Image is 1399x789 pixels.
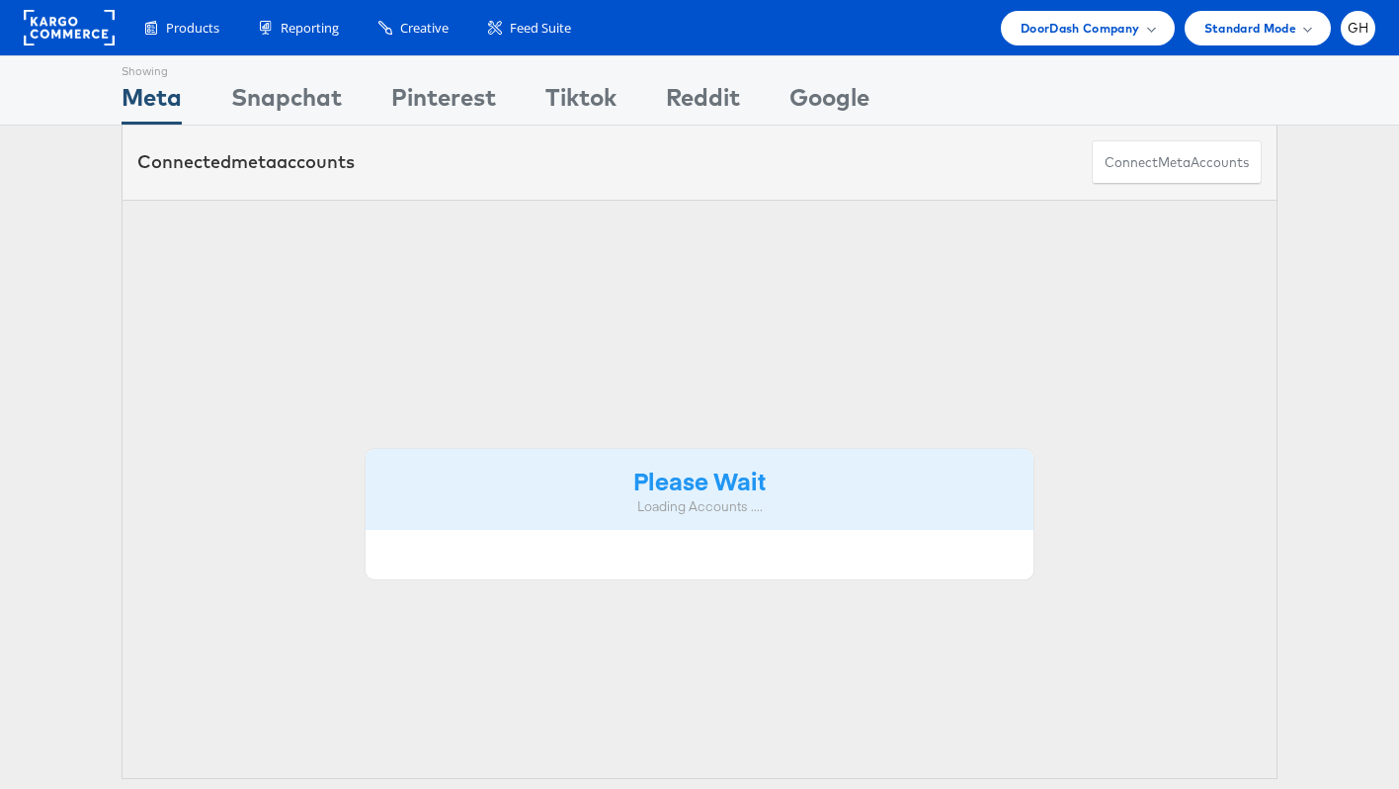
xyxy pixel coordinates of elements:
[137,149,355,175] div: Connected accounts
[510,19,571,38] span: Feed Suite
[122,80,182,125] div: Meta
[633,464,766,496] strong: Please Wait
[122,56,182,80] div: Showing
[400,19,449,38] span: Creative
[231,150,277,173] span: meta
[281,19,339,38] span: Reporting
[231,80,342,125] div: Snapchat
[1158,153,1191,172] span: meta
[666,80,740,125] div: Reddit
[380,497,1019,516] div: Loading Accounts ....
[545,80,617,125] div: Tiktok
[1092,140,1262,185] button: ConnectmetaAccounts
[166,19,219,38] span: Products
[1204,18,1296,39] span: Standard Mode
[391,80,496,125] div: Pinterest
[789,80,869,125] div: Google
[1348,22,1369,35] span: GH
[1021,18,1140,39] span: DoorDash Company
